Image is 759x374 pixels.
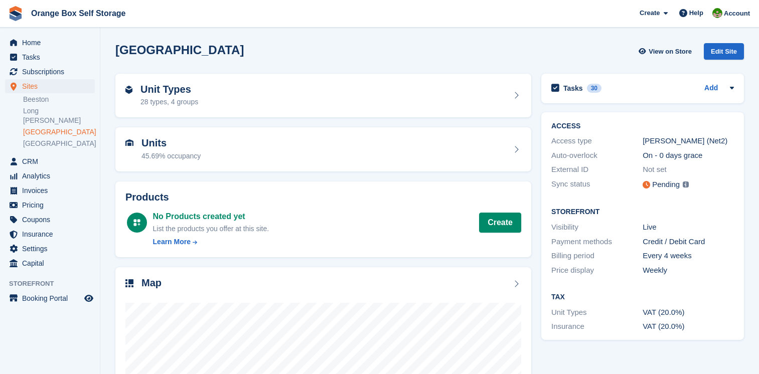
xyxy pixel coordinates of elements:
[22,198,82,212] span: Pricing
[5,65,95,79] a: menu
[22,242,82,256] span: Settings
[652,179,680,191] div: Pending
[551,150,643,161] div: Auto-overlock
[5,198,95,212] a: menu
[5,36,95,50] a: menu
[23,106,95,125] a: Long [PERSON_NAME]
[643,222,734,233] div: Live
[23,95,95,104] a: Beeston
[551,250,643,262] div: Billing period
[22,291,82,305] span: Booking Portal
[5,256,95,270] a: menu
[125,192,521,203] h2: Products
[5,242,95,256] a: menu
[22,36,82,50] span: Home
[5,50,95,64] a: menu
[649,47,692,57] span: View on Store
[5,154,95,168] a: menu
[551,208,734,216] h2: Storefront
[23,139,95,148] a: [GEOGRAPHIC_DATA]
[587,84,601,93] div: 30
[141,277,162,289] h2: Map
[22,50,82,64] span: Tasks
[125,139,133,146] img: unit-icn-7be61d7bf1b0ce9d3e12c5938cc71ed9869f7b940bace4675aadf7bd6d80202e.svg
[551,222,643,233] div: Visibility
[5,183,95,198] a: menu
[5,169,95,183] a: menu
[551,135,643,147] div: Access type
[153,225,269,233] span: List the products you offer at this site.
[115,127,531,171] a: Units 45.69% occupancy
[563,84,583,93] h2: Tasks
[22,183,82,198] span: Invoices
[22,213,82,227] span: Coupons
[712,8,722,18] img: Eric Smith
[153,211,269,223] div: No Products created yet
[141,137,201,149] h2: Units
[27,5,130,22] a: Orange Box Self Storage
[125,86,132,94] img: unit-type-icn-2b2737a686de81e16bb02015468b77c625bbabd49415b5ef34ead5e3b44a266d.svg
[8,6,23,21] img: stora-icon-8386f47178a22dfd0bd8f6a31ec36ba5ce8667c1dd55bd0f319d3a0aa187defe.svg
[153,237,269,247] a: Learn More
[22,227,82,241] span: Insurance
[551,321,643,332] div: Insurance
[5,291,95,305] a: menu
[22,169,82,183] span: Analytics
[115,74,531,118] a: Unit Types 28 types, 4 groups
[683,181,689,188] img: icon-info-grey-7440780725fd019a000dd9b08b2336e03edf1995a4989e88bcd33f0948082b44.svg
[704,43,744,60] div: Edit Site
[479,213,521,233] a: Create
[551,265,643,276] div: Price display
[115,43,244,57] h2: [GEOGRAPHIC_DATA]
[22,79,82,93] span: Sites
[141,151,201,161] div: 45.69% occupancy
[22,256,82,270] span: Capital
[5,213,95,227] a: menu
[724,9,750,19] span: Account
[5,79,95,93] a: menu
[704,83,718,94] a: Add
[637,43,696,60] a: View on Store
[5,227,95,241] a: menu
[22,154,82,168] span: CRM
[551,293,734,301] h2: Tax
[23,127,95,137] a: [GEOGRAPHIC_DATA]
[643,321,734,332] div: VAT (20.0%)
[643,135,734,147] div: [PERSON_NAME] (Net2)
[83,292,95,304] a: Preview store
[704,43,744,64] a: Edit Site
[140,97,198,107] div: 28 types, 4 groups
[643,164,734,175] div: Not set
[153,237,191,247] div: Learn More
[689,8,703,18] span: Help
[140,84,198,95] h2: Unit Types
[551,307,643,318] div: Unit Types
[551,164,643,175] div: External ID
[133,219,141,227] img: custom-product-icn-white-7c27a13f52cf5f2f504a55ee73a895a1f82ff5669d69490e13668eaf7ade3bb5.svg
[643,150,734,161] div: On - 0 days grace
[125,279,133,287] img: map-icn-33ee37083ee616e46c38cad1a60f524a97daa1e2b2c8c0bc3eb3415660979fc1.svg
[643,307,734,318] div: VAT (20.0%)
[643,236,734,248] div: Credit / Debit Card
[551,122,734,130] h2: ACCESS
[640,8,660,18] span: Create
[551,178,643,191] div: Sync status
[9,279,100,289] span: Storefront
[643,265,734,276] div: Weekly
[551,236,643,248] div: Payment methods
[643,250,734,262] div: Every 4 weeks
[22,65,82,79] span: Subscriptions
